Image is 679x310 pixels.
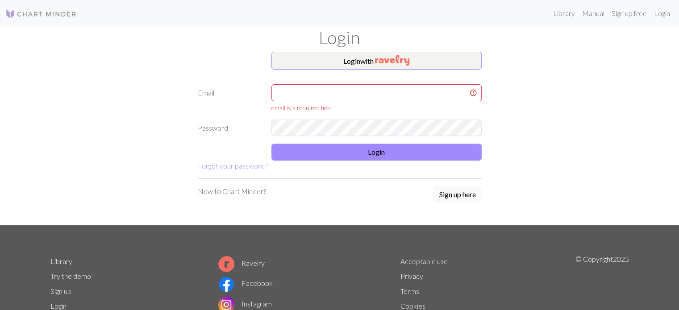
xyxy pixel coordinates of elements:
img: Ravelry [375,55,409,66]
a: Ravelry [218,259,265,267]
a: Terms [400,287,419,295]
img: Facebook logo [218,276,234,292]
a: Login [650,4,674,22]
div: email is a required field [271,103,482,112]
a: Cookies [400,302,425,310]
a: Acceptable use [400,257,448,265]
a: Forgot your password? [198,161,267,170]
a: Login [50,302,67,310]
a: Privacy [400,272,423,280]
p: New to Chart Minder? [198,186,266,197]
a: Facebook [218,279,273,287]
a: Manual [579,4,608,22]
a: Sign up free [608,4,650,22]
img: Ravelry logo [218,256,234,272]
img: Logo [5,8,77,19]
button: Sign up here [433,186,482,203]
a: Instagram [218,299,272,308]
button: Login [271,144,482,161]
a: Sign up [50,287,71,295]
h1: Login [45,27,634,48]
a: Sign up here [433,186,482,204]
a: Library [50,257,72,265]
a: Try the demo [50,272,91,280]
button: Loginwith [271,52,482,70]
label: Password [192,120,266,136]
a: Library [550,4,579,22]
label: Email [192,84,266,112]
